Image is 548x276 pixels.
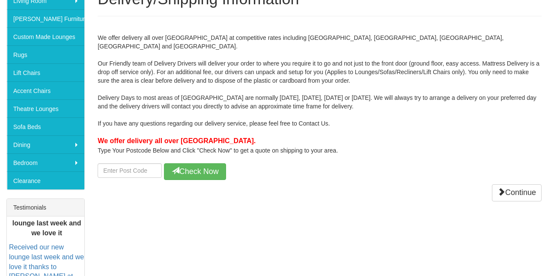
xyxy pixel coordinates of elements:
[7,99,84,117] a: Theatre Lounges
[7,9,84,27] a: [PERSON_NAME] Furniture
[7,63,84,81] a: Lift Chairs
[7,45,84,63] a: Rugs
[98,25,542,180] div: We offer delivery all over [GEOGRAPHIC_DATA] at competitive rates including [GEOGRAPHIC_DATA], [G...
[98,137,256,144] b: We offer delivery all over [GEOGRAPHIC_DATA].
[7,117,84,135] a: Sofa Beds
[492,184,542,201] a: Continue
[7,153,84,171] a: Bedroom
[7,81,84,99] a: Accent Chairs
[12,210,81,237] b: Received our new lounge last week and we love it
[7,27,84,45] a: Custom Made Lounges
[164,163,226,180] button: Check Now
[7,171,84,189] a: Clearance
[98,163,162,178] input: Enter Postcode
[7,199,84,216] div: Testimonials
[7,135,84,153] a: Dining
